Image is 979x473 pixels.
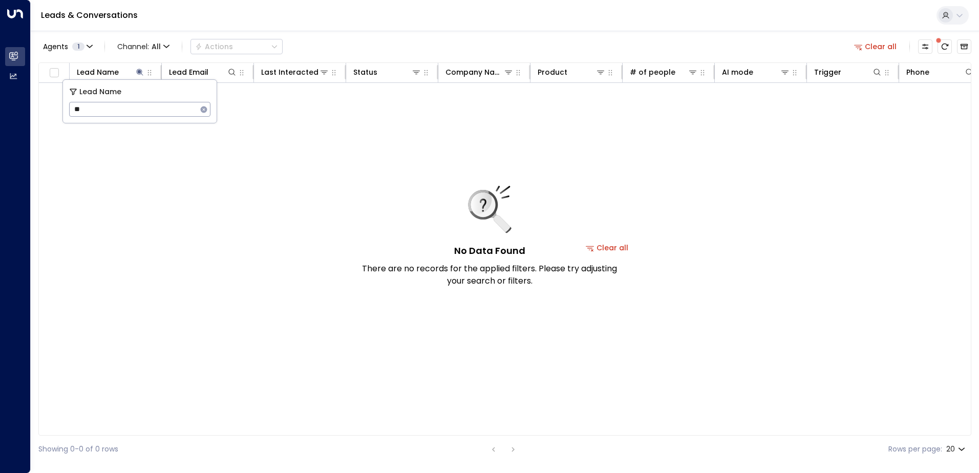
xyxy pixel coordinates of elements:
div: Showing 0-0 of 0 rows [38,444,118,455]
div: Product [538,66,606,78]
div: Button group with a nested menu [190,39,283,54]
div: Lead Name [77,66,145,78]
span: Toggle select all [48,67,60,79]
div: Trigger [814,66,841,78]
div: Lead Email [169,66,237,78]
span: All [152,42,161,51]
div: Phone [906,66,929,78]
div: Last Interacted [261,66,318,78]
div: Status [353,66,421,78]
button: Archived Leads [957,39,971,54]
div: 20 [946,442,967,457]
span: Agents [43,43,68,50]
div: Status [353,66,377,78]
div: # of people [630,66,675,78]
div: Lead Email [169,66,208,78]
button: Channel:All [113,39,174,54]
button: Clear all [850,39,901,54]
label: Rows per page: [888,444,942,455]
div: Trigger [814,66,882,78]
div: Company Name [445,66,503,78]
p: There are no records for the applied filters. Please try adjusting your search or filters. [361,263,618,287]
div: Last Interacted [261,66,329,78]
button: Actions [190,39,283,54]
div: AI mode [722,66,753,78]
span: 1 [72,42,84,51]
h5: No Data Found [454,244,525,257]
span: There are new threads available. Refresh the grid to view the latest updates. [938,39,952,54]
div: # of people [630,66,698,78]
div: Phone [906,66,974,78]
div: Lead Name [77,66,119,78]
button: Customize [918,39,932,54]
div: Company Name [445,66,514,78]
nav: pagination navigation [487,443,520,456]
span: Lead Name [79,86,121,98]
a: Leads & Conversations [41,9,138,21]
div: AI mode [722,66,790,78]
span: Channel: [113,39,174,54]
div: Actions [195,42,233,51]
button: Agents1 [38,39,96,54]
div: Product [538,66,567,78]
